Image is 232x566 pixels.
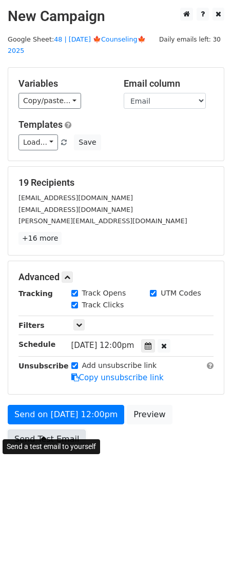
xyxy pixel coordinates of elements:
[8,405,124,424] a: Send on [DATE] 12:00pm
[82,360,157,371] label: Add unsubscribe link
[71,341,134,350] span: [DATE] 12:00pm
[127,405,172,424] a: Preview
[18,134,58,150] a: Load...
[18,232,62,245] a: +16 more
[82,300,124,310] label: Track Clicks
[18,194,133,202] small: [EMAIL_ADDRESS][DOMAIN_NAME]
[18,93,81,109] a: Copy/paste...
[8,35,146,55] a: 48 | [DATE] 🍁Counseling🍁 2025
[18,206,133,213] small: [EMAIL_ADDRESS][DOMAIN_NAME]
[3,439,100,454] div: Send a test email to yourself
[161,288,201,299] label: UTM Codes
[18,177,214,188] h5: 19 Recipients
[18,271,214,283] h5: Advanced
[8,8,224,25] h2: New Campaign
[18,362,69,370] strong: Unsubscribe
[156,35,224,43] a: Daily emails left: 30
[18,217,187,225] small: [PERSON_NAME][EMAIL_ADDRESS][DOMAIN_NAME]
[8,35,146,55] small: Google Sheet:
[18,78,108,89] h5: Variables
[156,34,224,45] span: Daily emails left: 30
[18,321,45,329] strong: Filters
[181,517,232,566] iframe: Chat Widget
[18,289,53,298] strong: Tracking
[71,373,164,382] a: Copy unsubscribe link
[74,134,101,150] button: Save
[82,288,126,299] label: Track Opens
[8,430,86,449] a: Send Test Email
[18,119,63,130] a: Templates
[18,340,55,348] strong: Schedule
[124,78,214,89] h5: Email column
